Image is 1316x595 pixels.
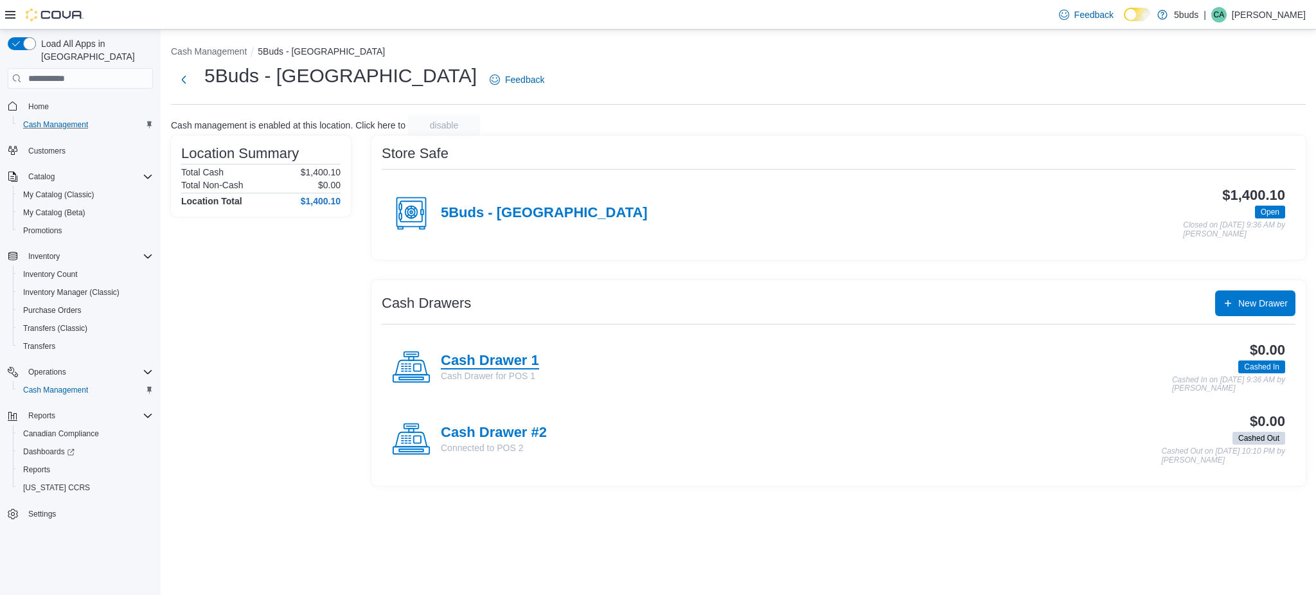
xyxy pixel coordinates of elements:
span: Promotions [23,226,62,236]
span: Reports [28,411,55,421]
span: Cashed Out [1238,432,1279,444]
span: New Drawer [1238,297,1288,310]
a: Canadian Compliance [18,426,104,441]
button: Transfers (Classic) [13,319,158,337]
button: My Catalog (Beta) [13,204,158,222]
span: Inventory Count [18,267,153,282]
span: Cashed Out [1232,432,1285,445]
button: Customers [3,141,158,160]
span: Canadian Compliance [23,429,99,439]
a: My Catalog (Beta) [18,205,91,220]
button: Inventory [23,249,65,264]
span: Cash Management [18,117,153,132]
span: Washington CCRS [18,480,153,495]
span: My Catalog (Beta) [23,208,85,218]
button: Purchase Orders [13,301,158,319]
h6: Total Non-Cash [181,180,244,190]
a: Cash Management [18,382,93,398]
span: Operations [28,367,66,377]
span: Reports [23,408,153,423]
p: | [1204,7,1206,22]
p: Cash Drawer for POS 1 [441,369,539,382]
span: Open [1255,206,1285,218]
span: My Catalog (Classic) [23,190,94,200]
button: Operations [23,364,71,380]
button: disable [408,115,480,136]
span: disable [430,119,458,132]
span: Promotions [18,223,153,238]
span: Feedback [1074,8,1114,21]
a: Reports [18,462,55,477]
p: $1,400.10 [301,167,341,177]
button: Next [171,67,197,93]
span: Operations [23,364,153,380]
a: Transfers [18,339,60,354]
span: Purchase Orders [23,305,82,315]
button: My Catalog (Classic) [13,186,158,204]
span: Customers [28,146,66,156]
span: Catalog [28,172,55,182]
a: Dashboards [13,443,158,461]
button: Inventory Count [13,265,158,283]
span: Inventory Count [23,269,78,280]
h3: Location Summary [181,146,299,161]
a: Customers [23,143,71,159]
h4: Cash Drawer #2 [441,425,547,441]
a: My Catalog (Classic) [18,187,100,202]
button: New Drawer [1215,290,1295,316]
button: 5Buds - [GEOGRAPHIC_DATA] [258,46,385,57]
span: Home [23,98,153,114]
span: Cash Management [18,382,153,398]
h1: 5Buds - [GEOGRAPHIC_DATA] [204,63,477,89]
span: Reports [18,462,153,477]
span: Settings [28,509,56,519]
span: My Catalog (Beta) [18,205,153,220]
button: Cash Management [171,46,247,57]
h3: $1,400.10 [1222,188,1285,203]
a: Settings [23,506,61,522]
span: My Catalog (Classic) [18,187,153,202]
div: Catherine Antonichuk [1211,7,1227,22]
span: Canadian Compliance [18,426,153,441]
span: Transfers (Classic) [23,323,87,333]
span: [US_STATE] CCRS [23,483,90,493]
button: Reports [23,408,60,423]
p: 5buds [1174,7,1198,22]
h4: Location Total [181,196,242,206]
p: Closed on [DATE] 9:36 AM by [PERSON_NAME] [1183,221,1285,238]
h6: Total Cash [181,167,224,177]
span: Feedback [505,73,544,86]
button: Operations [3,363,158,381]
a: Transfers (Classic) [18,321,93,336]
span: Cashed In [1238,360,1285,373]
p: Cashed In on [DATE] 9:36 AM by [PERSON_NAME] [1172,376,1285,393]
a: Cash Management [18,117,93,132]
a: Promotions [18,223,67,238]
span: Load All Apps in [GEOGRAPHIC_DATA] [36,37,153,63]
a: Home [23,99,54,114]
button: Inventory Manager (Classic) [13,283,158,301]
button: Reports [13,461,158,479]
h4: $1,400.10 [301,196,341,206]
p: $0.00 [318,180,341,190]
span: Inventory Manager (Classic) [18,285,153,300]
p: Cashed Out on [DATE] 10:10 PM by [PERSON_NAME] [1161,447,1285,465]
h3: Store Safe [382,146,449,161]
a: Feedback [485,67,549,93]
p: [PERSON_NAME] [1232,7,1306,22]
h4: Cash Drawer 1 [441,353,539,369]
span: Transfers [18,339,153,354]
span: Customers [23,143,153,159]
span: CA [1214,7,1225,22]
button: Transfers [13,337,158,355]
span: Dashboards [18,444,153,459]
span: Catalog [23,169,153,184]
button: Canadian Compliance [13,425,158,443]
button: Promotions [13,222,158,240]
span: Dashboards [23,447,75,457]
button: Catalog [23,169,60,184]
button: Cash Management [13,381,158,399]
span: Open [1261,206,1279,218]
img: Cova [26,8,84,21]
